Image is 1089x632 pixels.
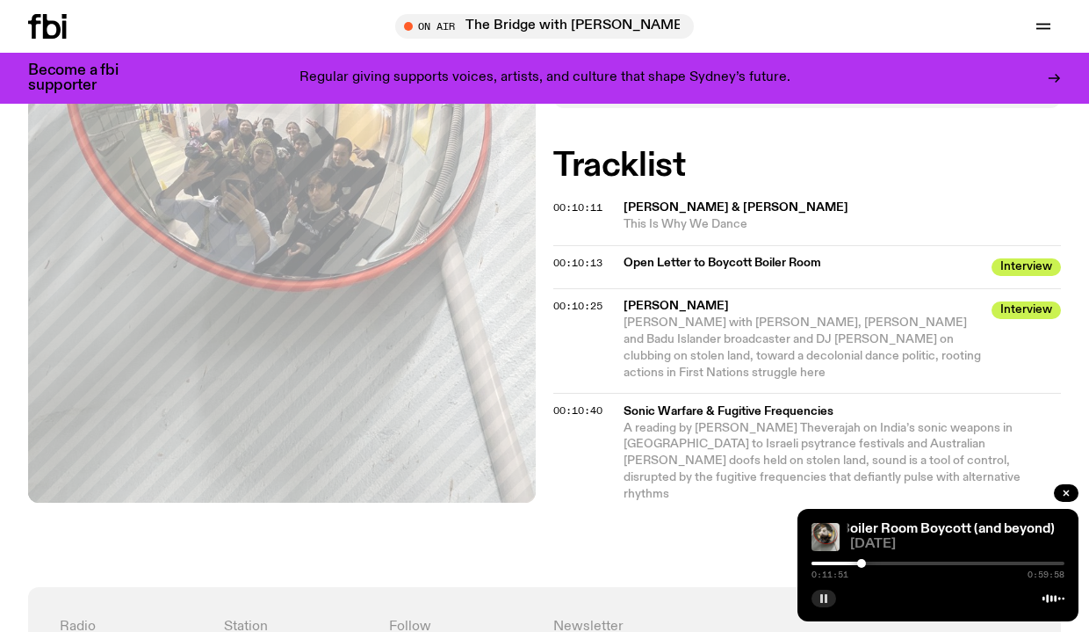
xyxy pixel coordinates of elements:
span: A reading by [PERSON_NAME] Theverajah on India’s sonic weapons in [GEOGRAPHIC_DATA] to Israeli ps... [624,422,1020,501]
button: 00:10:40 [553,406,602,416]
span: [PERSON_NAME] with [PERSON_NAME], [PERSON_NAME] and Badu Islander broadcaster and DJ [PERSON_NAME... [624,316,981,379]
span: 0:59:58 [1028,570,1064,579]
span: [PERSON_NAME] [624,298,981,315]
span: 00:10:40 [553,403,602,418]
button: 00:10:25 [553,301,602,311]
a: Race Matters / Boiler Room Boycott (and beyond) [743,522,1055,536]
span: 00:10:25 [553,299,602,313]
img: A photo of the Race Matters team taken in a rear view or "blindside" mirror. A bunch of people of... [811,523,840,551]
button: 00:10:13 [553,258,602,268]
span: Interview [992,258,1061,276]
h3: Become a fbi supporter [28,63,141,93]
span: Sonic Warfare & Fugitive Frequencies [624,403,1050,420]
p: Regular giving supports voices, artists, and culture that shape Sydney’s future. [299,70,790,86]
button: On AirThe Bridge with [PERSON_NAME] [395,14,694,39]
h2: Tracklist [553,150,1061,182]
span: Interview [992,301,1061,319]
span: 0:11:51 [811,570,848,579]
span: 00:10:11 [553,200,602,214]
span: [PERSON_NAME] & [PERSON_NAME] [624,201,848,214]
span: [DATE] [850,538,1064,551]
span: This Is Why We Dance [624,216,1061,233]
span: 00:10:13 [553,256,602,270]
button: 00:10:11 [553,203,602,213]
span: Open Letter to Boycott Boiler Room [624,255,981,272]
